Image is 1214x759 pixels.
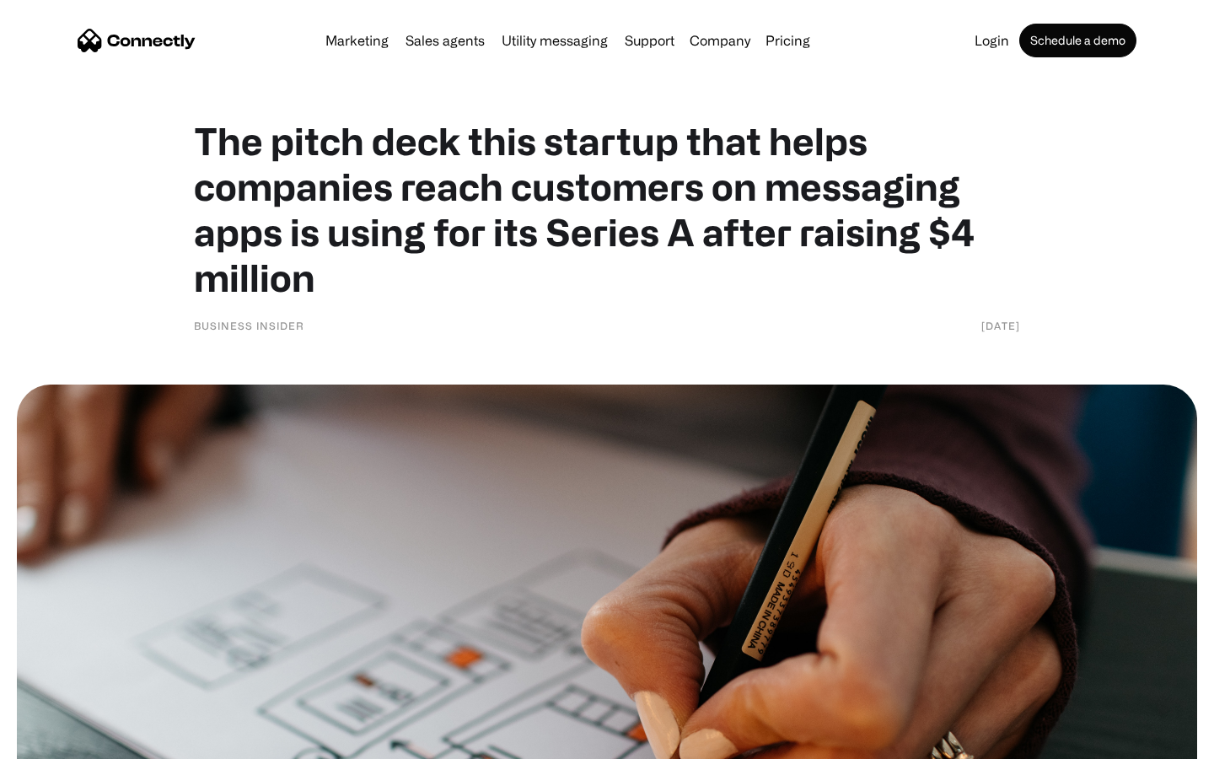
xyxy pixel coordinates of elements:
[194,118,1020,300] h1: The pitch deck this startup that helps companies reach customers on messaging apps is using for i...
[194,317,304,334] div: Business Insider
[1019,24,1136,57] a: Schedule a demo
[17,729,101,753] aside: Language selected: English
[495,34,615,47] a: Utility messaging
[690,29,750,52] div: Company
[399,34,492,47] a: Sales agents
[759,34,817,47] a: Pricing
[319,34,395,47] a: Marketing
[34,729,101,753] ul: Language list
[618,34,681,47] a: Support
[981,317,1020,334] div: [DATE]
[968,34,1016,47] a: Login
